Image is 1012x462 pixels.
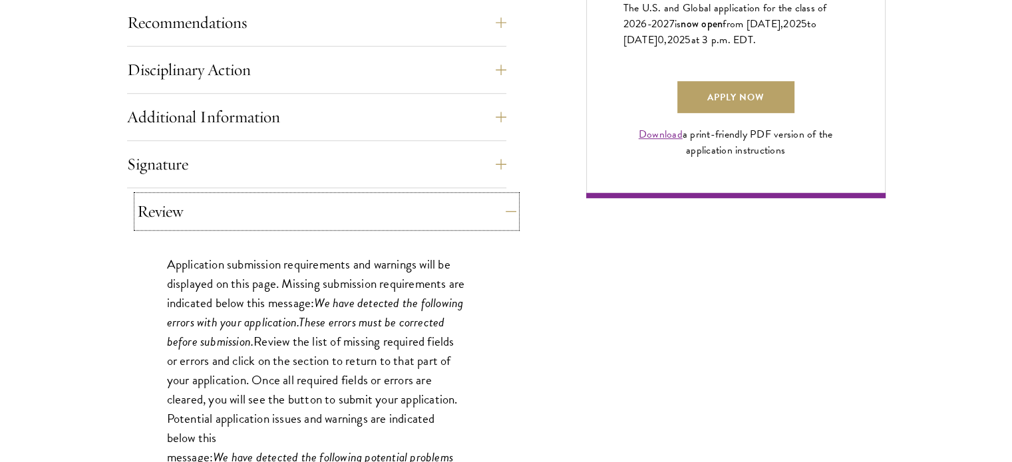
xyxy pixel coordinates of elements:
[137,195,516,227] button: Review
[167,312,445,351] em: These errors must be corrected before submission.
[681,16,723,31] span: now open
[691,32,757,48] span: at 3 p.m. EDT.
[723,16,783,32] span: from [DATE],
[641,16,647,32] span: 6
[167,293,464,332] em: We have detected the following errors with your application.
[677,81,794,113] a: Apply Now
[623,126,848,158] div: a print-friendly PDF version of the application instructions
[669,16,675,32] span: 7
[675,16,681,32] span: is
[647,16,669,32] span: -202
[667,32,685,48] span: 202
[127,101,506,133] button: Additional Information
[127,54,506,86] button: Disciplinary Action
[623,16,816,48] span: to [DATE]
[657,32,664,48] span: 0
[801,16,807,32] span: 5
[639,126,683,142] a: Download
[127,7,506,39] button: Recommendations
[783,16,801,32] span: 202
[685,32,691,48] span: 5
[127,148,506,180] button: Signature
[664,32,667,48] span: ,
